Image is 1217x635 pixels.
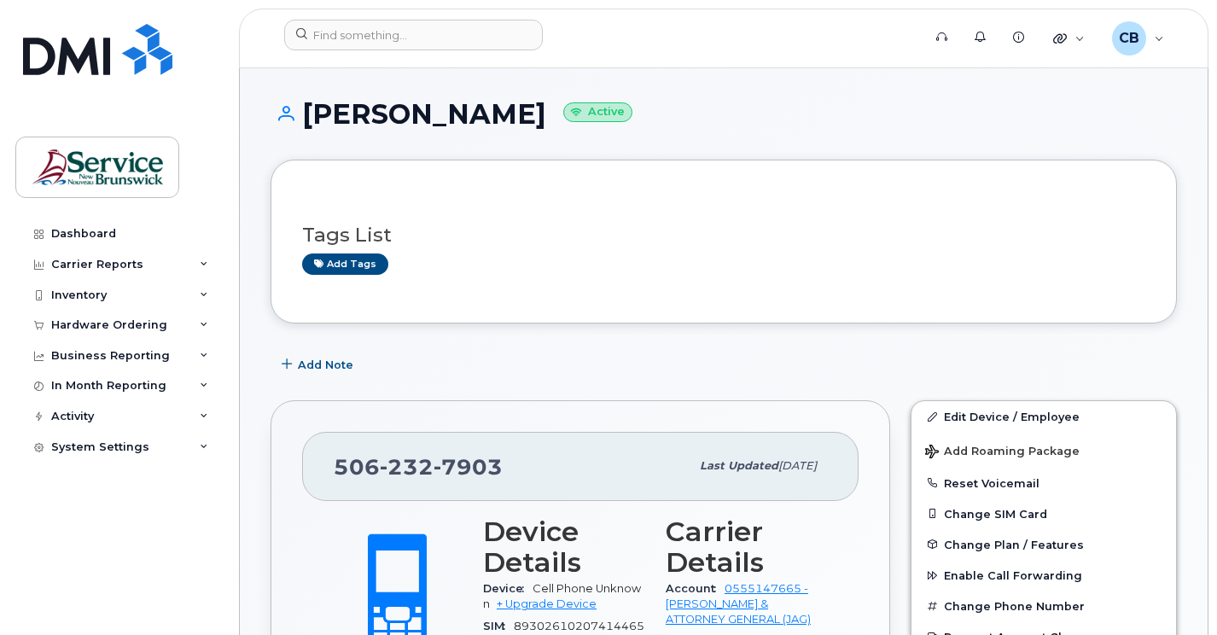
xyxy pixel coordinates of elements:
[911,498,1176,529] button: Change SIM Card
[483,582,533,595] span: Device
[483,620,514,632] span: SIM
[271,99,1177,129] h1: [PERSON_NAME]
[434,454,503,480] span: 7903
[666,582,811,626] a: 0555147665 - [PERSON_NAME] & ATTORNEY GENERAL (JAG)
[666,582,725,595] span: Account
[911,401,1176,432] a: Edit Device / Employee
[911,468,1176,498] button: Reset Voicemail
[911,433,1176,468] button: Add Roaming Package
[563,102,632,122] small: Active
[944,538,1084,551] span: Change Plan / Features
[298,357,353,373] span: Add Note
[778,459,817,472] span: [DATE]
[271,349,368,380] button: Add Note
[483,516,645,578] h3: Device Details
[483,582,641,610] span: Cell Phone Unknown
[911,560,1176,591] button: Enable Call Forwarding
[700,459,778,472] span: Last updated
[334,454,503,480] span: 506
[911,529,1176,560] button: Change Plan / Features
[666,516,828,578] h3: Carrier Details
[944,569,1082,582] span: Enable Call Forwarding
[925,445,1080,461] span: Add Roaming Package
[911,591,1176,621] button: Change Phone Number
[380,454,434,480] span: 232
[302,253,388,275] a: Add tags
[497,597,597,610] a: + Upgrade Device
[302,224,1145,246] h3: Tags List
